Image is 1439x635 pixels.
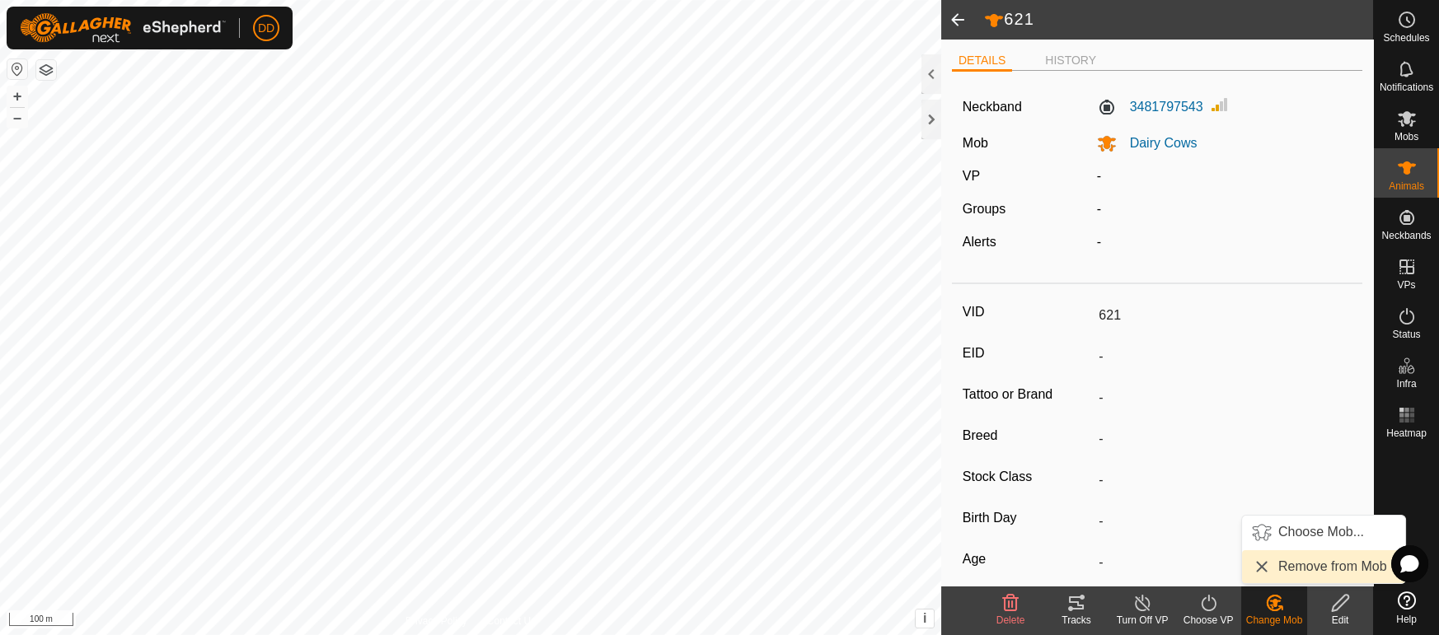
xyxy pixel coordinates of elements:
[963,384,1093,405] label: Tattoo or Brand
[7,59,27,79] button: Reset Map
[405,614,467,628] a: Privacy Policy
[36,60,56,80] button: Map Layers
[1241,613,1307,628] div: Change Mob
[1242,516,1405,549] li: Choose Mob...
[1090,232,1359,252] div: -
[1383,33,1429,43] span: Schedules
[963,343,1093,364] label: EID
[1097,169,1101,183] app-display-virtual-paddock-transition: -
[1109,613,1175,628] div: Turn Off VP
[1242,550,1405,583] li: Remove from Mob
[963,507,1093,529] label: Birth Day
[1397,280,1415,290] span: VPs
[1392,329,1420,339] span: Status
[1389,181,1424,191] span: Animals
[1278,522,1364,542] span: Choose Mob...
[996,614,1025,626] span: Delete
[963,136,988,150] label: Mob
[963,235,996,249] label: Alerts
[963,97,1022,117] label: Neckband
[487,614,536,628] a: Contact Us
[1090,199,1359,219] div: -
[963,425,1093,446] label: Breed
[1278,557,1387,577] span: Remove from Mob
[963,202,1005,216] label: Groups
[1117,136,1198,150] span: Dairy Cows
[916,609,934,628] button: i
[20,13,226,43] img: Gallagher Logo
[1210,95,1230,114] img: Signal strength
[963,301,1093,323] label: VID
[1307,613,1373,628] div: Edit
[1394,132,1418,142] span: Mobs
[984,9,1373,30] h2: 621
[963,466,1093,488] label: Stock Class
[7,108,27,128] button: –
[1386,428,1427,438] span: Heatmap
[1380,82,1433,92] span: Notifications
[1175,613,1241,628] div: Choose VP
[258,20,274,37] span: DD
[1043,613,1109,628] div: Tracks
[1038,52,1103,69] li: HISTORY
[7,86,27,106] button: +
[963,549,1093,570] label: Age
[963,169,980,183] label: VP
[1097,97,1203,117] label: 3481797543
[923,611,926,625] span: i
[1396,379,1416,389] span: Infra
[952,52,1012,72] li: DETAILS
[1381,231,1431,240] span: Neckbands
[1374,585,1439,631] a: Help
[1396,614,1417,624] span: Help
